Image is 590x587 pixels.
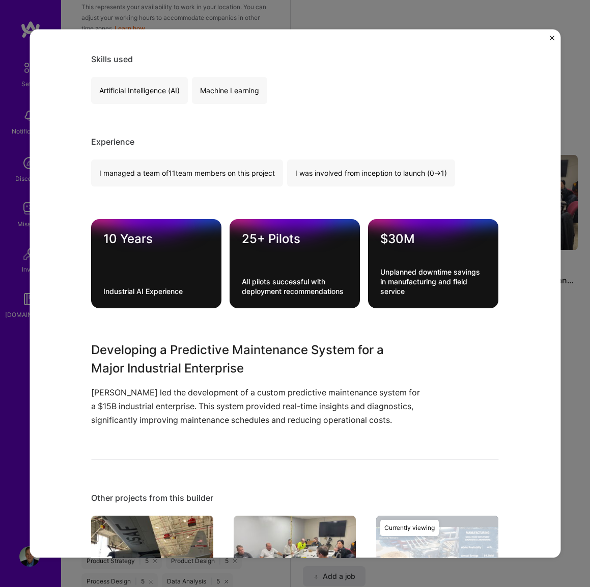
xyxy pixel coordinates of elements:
[242,231,348,246] div: 25+ Pilots
[92,54,499,64] div: Skills used
[92,340,423,377] h3: Developing a Predictive Maintenance System for a Major Industrial Enterprise
[288,159,456,186] div: I was involved from inception to launch (0 -> 1)
[381,266,487,296] div: Unplanned downtime savings in manufacturing and field service
[104,231,210,246] div: 10 Years
[92,385,423,427] p: [PERSON_NAME] led the development of a custom predictive maintenance system for a $15B industrial...
[92,136,499,147] div: Experience
[192,76,268,103] div: Machine Learning
[92,76,188,103] div: Artificial Intelligence (AI)
[549,36,554,46] button: Close
[92,159,284,186] div: I managed a team of 11 team members on this project
[381,520,439,536] div: Currently viewing
[381,231,487,246] div: $30M
[92,493,499,503] div: Other projects from this builder
[104,286,210,296] div: Industrial AI Experience
[242,276,348,296] div: All pilots successful with deployment recommendations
